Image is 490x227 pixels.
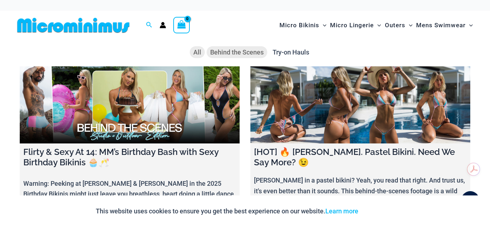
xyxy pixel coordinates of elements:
span: Menu Toggle [319,16,326,34]
span: Try-on Hauls [273,48,309,56]
h4: [HOT] 🔥 [PERSON_NAME]. Pastel Bikini. Need We Say More? 😉 [254,147,467,168]
img: MM SHOP LOGO FLAT [14,17,132,33]
span: Mens Swimwear [416,16,466,34]
a: Account icon link [160,22,166,28]
span: Micro Bikinis [279,16,319,34]
a: Learn more [325,207,358,215]
span: Menu Toggle [466,16,473,34]
span: Behind the Scenes [210,48,264,56]
a: Micro BikinisMenu ToggleMenu Toggle [278,14,328,36]
a: Micro LingerieMenu ToggleMenu Toggle [328,14,383,36]
a: Search icon link [146,21,152,30]
a: Mens SwimwearMenu ToggleMenu Toggle [414,14,475,36]
a: [HOT] 🔥 Olivia. Pastel Bikini. Need We Say More? 😉 [250,66,470,143]
a: OutersMenu ToggleMenu Toggle [383,14,414,36]
button: Accept [364,203,394,220]
span: All [193,48,201,56]
span: Menu Toggle [405,16,413,34]
nav: Site Navigation [277,13,476,37]
a: View Shopping Cart, empty [173,17,190,33]
p: This website uses cookies to ensure you get the best experience on our website. [96,206,358,217]
span: Outers [385,16,405,34]
span: Micro Lingerie [330,16,374,34]
span: Menu Toggle [374,16,381,34]
a: Flirty & Sexy At 14: MM’s Birthday Bash with Sexy Birthday Bikinis 🧁🥂 [20,66,240,143]
h4: Flirty & Sexy At 14: MM’s Birthday Bash with Sexy Birthday Bikinis 🧁🥂 [23,147,236,168]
